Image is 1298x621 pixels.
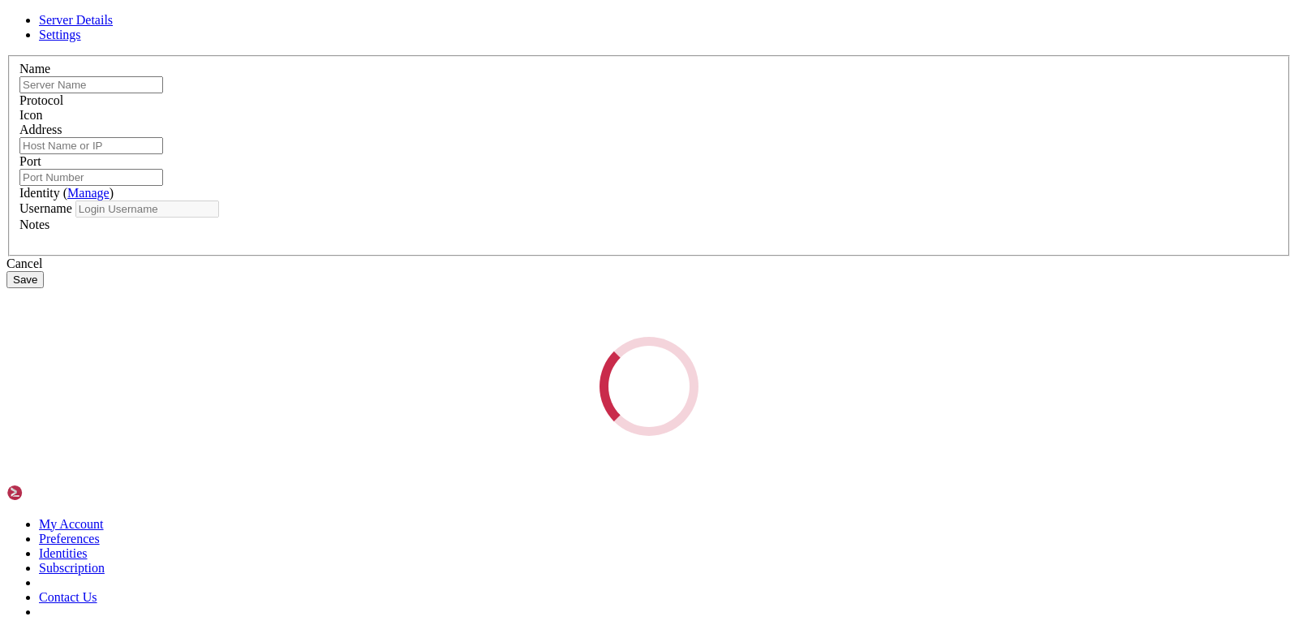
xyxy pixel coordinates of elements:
[19,108,42,122] label: Icon
[19,123,62,136] label: Address
[39,590,97,604] a: Contact Us
[19,62,50,75] label: Name
[6,257,1292,271] div: Cancel
[67,186,110,200] a: Manage
[6,6,1087,20] x-row: Connection timed out
[19,201,72,215] label: Username
[6,485,100,501] img: Shellngn
[63,186,114,200] span: ( )
[6,20,13,34] div: (0, 1)
[19,218,49,231] label: Notes
[39,532,100,546] a: Preferences
[39,546,88,560] a: Identities
[6,271,44,288] button: Save
[19,186,114,200] label: Identity
[19,154,41,168] label: Port
[600,337,698,436] div: Loading...
[19,169,163,186] input: Port Number
[39,517,104,531] a: My Account
[75,201,219,218] input: Login Username
[39,13,113,27] a: Server Details
[19,93,63,107] label: Protocol
[19,137,163,154] input: Host Name or IP
[19,76,163,93] input: Server Name
[39,561,105,575] a: Subscription
[39,28,81,41] a: Settings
